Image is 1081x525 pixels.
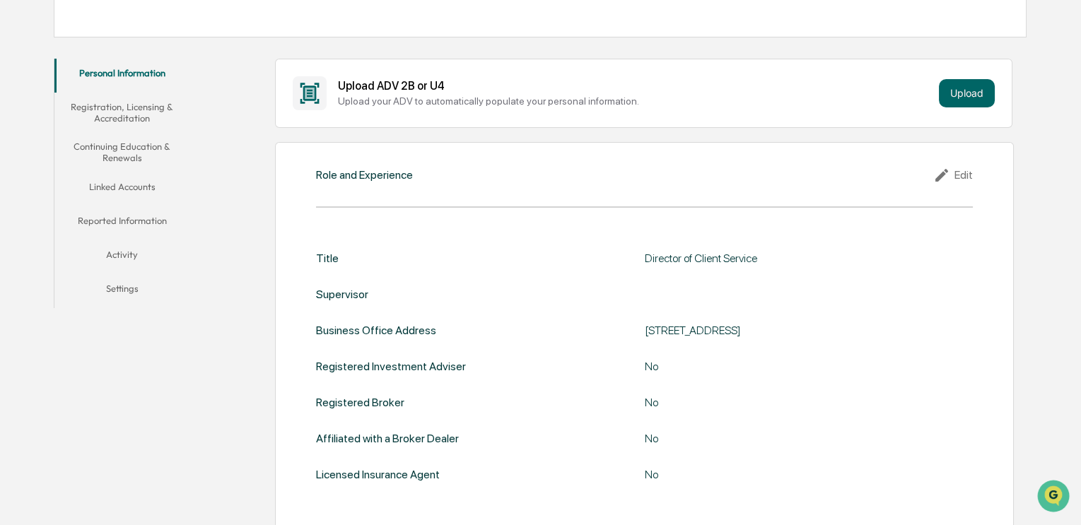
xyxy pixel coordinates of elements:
div: Title [316,252,339,265]
div: Registered Broker [316,396,404,409]
div: Supervisor [316,288,368,301]
div: 🗄️ [103,179,114,190]
div: secondary tabs example [54,59,190,308]
button: Reported Information [54,206,190,240]
button: Continuing Education & Renewals [54,132,190,172]
div: Edit [933,167,973,184]
div: We're available if you need us! [48,122,179,133]
div: Registered Investment Adviser [316,360,466,373]
a: Powered byPylon [100,238,171,249]
button: Personal Information [54,59,190,93]
div: 🖐️ [14,179,25,190]
span: Pylon [141,239,171,249]
a: 🖐️Preclearance [8,172,97,197]
div: No [645,468,974,481]
span: Data Lookup [28,204,89,218]
button: Settings [54,274,190,308]
img: 1746055101610-c473b297-6a78-478c-a979-82029cc54cd1 [14,107,40,133]
div: Business Office Address [316,324,436,337]
iframe: Open customer support [1036,478,1074,517]
div: Director of Client Service [645,252,974,265]
div: No [645,360,974,373]
div: Licensed Insurance Agent [316,468,440,481]
button: Registration, Licensing & Accreditation [54,93,190,133]
span: Preclearance [28,177,91,191]
button: Linked Accounts [54,172,190,206]
div: Role and Experience [316,168,413,182]
div: 🔎 [14,206,25,217]
div: [STREET_ADDRESS] [645,324,974,337]
div: Affiliated with a Broker Dealer [316,432,459,445]
div: Start new chat [48,107,232,122]
button: Activity [54,240,190,274]
span: Attestations [117,177,175,191]
p: How can we help? [14,29,257,52]
button: Upload [939,79,995,107]
a: 🗄️Attestations [97,172,181,197]
div: Upload ADV 2B or U4 [338,79,933,93]
div: No [645,396,974,409]
a: 🔎Data Lookup [8,199,95,224]
div: No [645,432,974,445]
div: Upload your ADV to automatically populate your personal information. [338,95,933,107]
button: Start new chat [240,112,257,129]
